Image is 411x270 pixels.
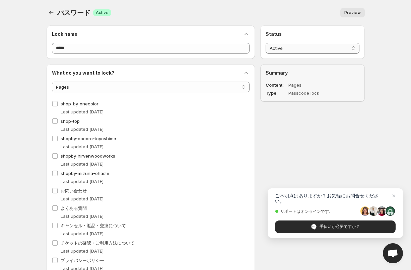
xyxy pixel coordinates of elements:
h2: Status [266,31,359,37]
span: shopby-hirvenwoodworks [61,153,115,159]
span: サポートはオンラインです。 [275,209,358,214]
dt: Content: [266,82,287,88]
span: Last updated [DATE] [61,213,104,219]
a: Open chat [383,243,403,263]
span: ご不明点はありますか？お気軽にお問合せください。 [275,193,396,204]
span: Last updated [DATE] [61,179,104,184]
span: Last updated [DATE] [61,144,104,149]
span: プライバシーポリシー [61,258,104,263]
span: パスワード [57,9,90,17]
span: Active [96,10,109,15]
button: Preview [340,8,365,17]
span: Last updated [DATE] [61,196,104,201]
dt: Type: [266,90,287,96]
span: よくある質問 [61,205,87,211]
span: Last updated [DATE] [61,248,104,254]
span: Last updated [DATE] [61,231,104,236]
span: Last updated [DATE] [61,161,104,167]
span: Last updated [DATE] [61,126,104,132]
span: shopby-mizuna-ohashi [61,171,109,176]
h2: What do you want to lock? [52,70,115,76]
span: チケットの確認・ご利用方法について [61,240,135,246]
span: Last updated [DATE] [61,109,104,114]
span: 手伝いが必要ですか？ [320,223,360,230]
dd: Passcode lock [288,90,340,96]
span: shop-top [61,118,80,124]
span: shopby-cocoro-toyoshima [61,136,116,141]
span: shop-by-onecolor [61,101,98,106]
span: お問い合わせ [61,188,87,193]
span: Preview [344,10,361,15]
dd: Pages [288,82,340,88]
h2: Summary [266,70,359,76]
button: Back [47,8,56,17]
span: キャンセル・返品・交換について [61,223,126,228]
h2: Lock name [52,31,77,37]
span: 手伝いが必要ですか？ [275,220,396,233]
